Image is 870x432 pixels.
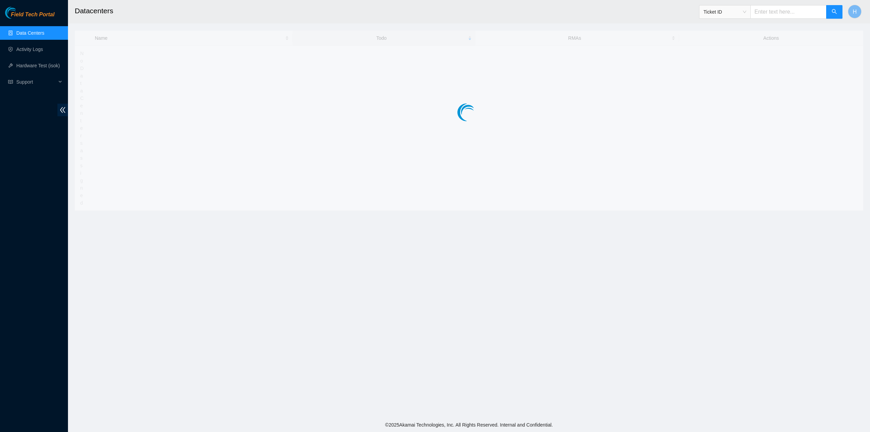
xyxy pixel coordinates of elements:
footer: © 2025 Akamai Technologies, Inc. All Rights Reserved. Internal and Confidential. [68,418,870,432]
span: double-left [57,104,68,116]
span: Field Tech Portal [11,12,54,18]
input: Enter text here... [750,5,826,19]
span: search [832,9,837,15]
span: read [8,80,13,84]
a: Activity Logs [16,47,43,52]
a: Hardware Test (isok) [16,63,60,68]
a: Akamai TechnologiesField Tech Portal [5,12,54,21]
span: Support [16,75,56,89]
button: H [848,5,862,18]
a: Data Centers [16,30,44,36]
span: H [853,7,857,16]
img: Akamai Technologies [5,7,34,19]
button: search [826,5,842,19]
span: Ticket ID [703,7,746,17]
